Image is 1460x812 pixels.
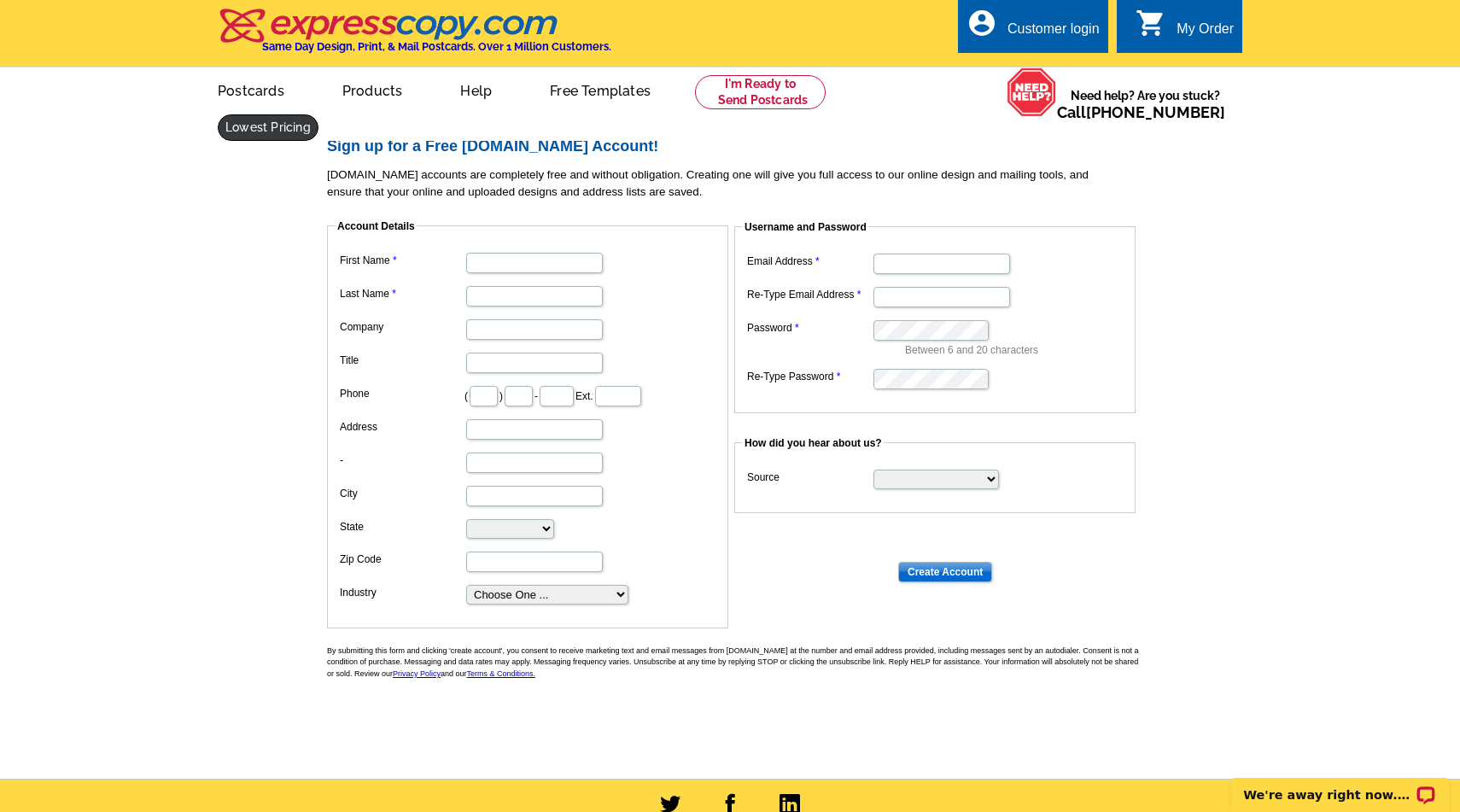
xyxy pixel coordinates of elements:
[1136,8,1166,38] i: shopping_cart
[747,470,872,485] label: Source
[467,669,536,678] a: Terms & Conditions.
[393,669,441,678] a: Privacy Policy
[315,69,430,109] a: Products
[1177,21,1234,45] div: My Order
[1136,19,1234,40] a: shopping_cart My Order
[967,19,1100,40] a: account_circle Customer login
[1057,87,1234,121] span: Need help? Are you stuck?
[340,519,464,535] label: State
[1007,67,1057,117] img: help
[898,562,992,582] input: Create Account
[1057,103,1225,121] span: Call
[340,552,464,567] label: Zip Code
[340,353,464,368] label: Title
[340,253,464,268] label: First Name
[340,486,464,501] label: City
[340,585,464,600] label: Industry
[1220,758,1460,812] iframe: LiveChat chat widget
[218,20,611,53] a: Same Day Design, Print, & Mail Postcards. Over 1 Million Customers.
[340,453,464,468] label: -
[340,286,464,301] label: Last Name
[327,137,1147,156] h2: Sign up for a Free [DOMAIN_NAME] Account!
[433,69,519,109] a: Help
[743,435,884,451] legend: How did you hear about us?
[340,419,464,435] label: Address
[967,8,997,38] i: account_circle
[905,342,1127,358] p: Between 6 and 20 characters
[747,369,872,384] label: Re-Type Password
[340,319,464,335] label: Company
[747,287,872,302] label: Re-Type Email Address
[747,254,872,269] label: Email Address
[1086,103,1225,121] a: [PHONE_NUMBER]
[747,320,872,336] label: Password
[262,40,611,53] h4: Same Day Design, Print, & Mail Postcards. Over 1 Million Customers.
[327,166,1147,201] p: [DOMAIN_NAME] accounts are completely free and without obligation. Creating one will give you ful...
[523,69,678,109] a: Free Templates
[1007,21,1100,45] div: Customer login
[743,219,868,235] legend: Username and Password
[336,382,720,408] dd: ( ) - Ext.
[336,219,417,234] legend: Account Details
[327,646,1147,681] p: By submitting this form and clicking 'create account', you consent to receive marketing text and ...
[340,386,464,401] label: Phone
[190,69,312,109] a: Postcards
